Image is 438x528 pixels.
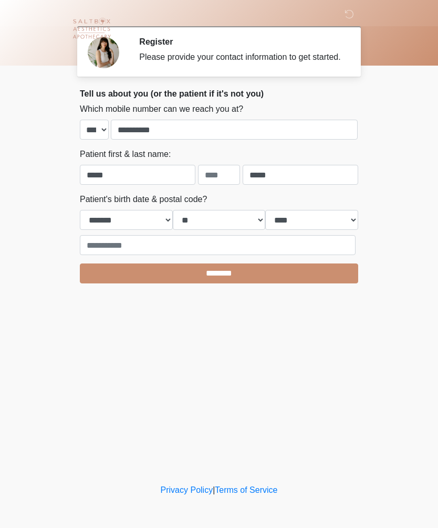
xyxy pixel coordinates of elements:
h2: Tell us about you (or the patient if it's not you) [80,89,358,99]
label: Patient's birth date & postal code? [80,193,207,206]
img: Saltbox Aesthetics Logo [69,8,114,52]
a: Terms of Service [215,485,277,494]
a: | [213,485,215,494]
label: Patient first & last name: [80,148,171,161]
label: Which mobile number can we reach you at? [80,103,243,115]
a: Privacy Policy [161,485,213,494]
